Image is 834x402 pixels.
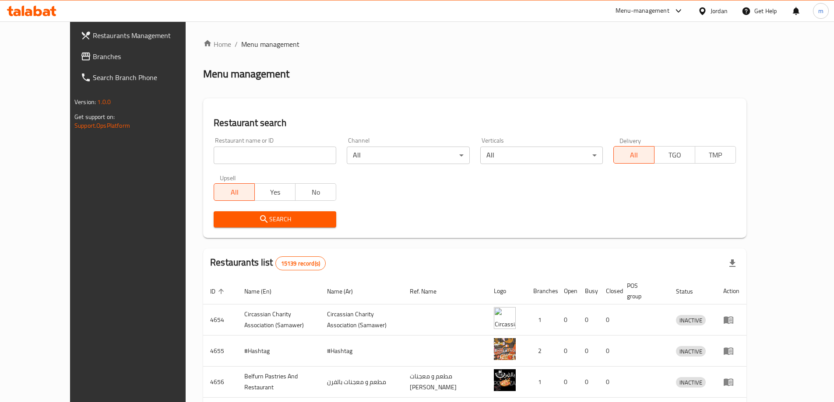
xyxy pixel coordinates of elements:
span: Branches [93,51,202,62]
span: Status [676,286,704,297]
td: 1 [526,304,557,336]
td: 0 [557,336,578,367]
a: Home [203,39,231,49]
td: 1 [526,367,557,398]
div: INACTIVE [676,377,706,388]
h2: Restaurant search [214,116,736,129]
a: Search Branch Phone [74,67,209,88]
td: Belfurn Pastries And Restaurant [237,367,320,398]
span: TMP [699,149,732,161]
button: All [214,183,255,201]
th: Closed [599,278,620,304]
span: INACTIVE [676,378,706,388]
span: Menu management [241,39,299,49]
th: Logo [487,278,526,304]
li: / [235,39,238,49]
div: INACTIVE [676,315,706,325]
div: All [480,147,603,164]
span: INACTIVE [676,315,706,325]
div: Export file [722,253,743,274]
button: TMP [695,146,736,164]
th: Branches [526,278,557,304]
th: Busy [578,278,599,304]
button: All [613,146,655,164]
span: Name (En) [244,286,283,297]
a: Support.OpsPlatform [74,120,130,131]
td: 0 [557,367,578,398]
label: Upsell [220,175,236,181]
span: ID [210,286,227,297]
span: Name (Ar) [327,286,364,297]
span: Ref. Name [410,286,448,297]
span: POS group [627,280,658,301]
span: All [218,186,251,199]
td: 2 [526,336,557,367]
div: Total records count [275,256,326,270]
span: Yes [258,186,292,199]
div: INACTIVE [676,346,706,357]
button: No [295,183,336,201]
button: TGO [654,146,695,164]
td: 4655 [203,336,237,367]
td: 0 [599,304,620,336]
span: Search [221,214,329,225]
td: 0 [599,367,620,398]
div: Jordan [711,6,728,16]
span: Get support on: [74,111,115,122]
button: Search [214,211,336,227]
img: #Hashtag [494,338,516,360]
span: Search Branch Phone [93,72,202,83]
div: Menu-management [616,6,669,16]
span: All [617,149,651,161]
span: Version: [74,96,96,108]
nav: breadcrumb [203,39,746,49]
span: 1.0.0 [97,96,111,108]
td: 0 [557,304,578,336]
td: ​Circassian ​Charity ​Association​ (Samawer) [237,304,320,336]
td: 4654 [203,304,237,336]
td: 4656 [203,367,237,398]
a: Branches [74,46,209,67]
img: Belfurn Pastries And Restaurant [494,369,516,391]
td: 0 [578,367,599,398]
span: Restaurants Management [93,30,202,41]
h2: Restaurants list [210,256,326,270]
td: #Hashtag [237,336,320,367]
td: 0 [599,336,620,367]
td: مطعم و معجنات بالفرن [320,367,403,398]
th: Open [557,278,578,304]
div: Menu [723,377,739,387]
img: ​Circassian ​Charity ​Association​ (Samawer) [494,307,516,329]
span: m [818,6,823,16]
td: 0 [578,304,599,336]
td: #Hashtag [320,336,403,367]
span: TGO [658,149,692,161]
div: Menu [723,315,739,325]
span: 15139 record(s) [276,259,325,268]
div: Menu [723,346,739,356]
span: No [299,186,333,199]
td: 0 [578,336,599,367]
button: Yes [254,183,296,201]
a: Restaurants Management [74,25,209,46]
th: Action [716,278,746,304]
td: مطعم و معجنات [PERSON_NAME] [403,367,487,398]
span: INACTIVE [676,346,706,357]
input: Search for restaurant name or ID.. [214,147,336,164]
td: ​Circassian ​Charity ​Association​ (Samawer) [320,304,403,336]
h2: Menu management [203,67,289,81]
label: Delivery [619,137,641,143]
div: All [347,147,469,164]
